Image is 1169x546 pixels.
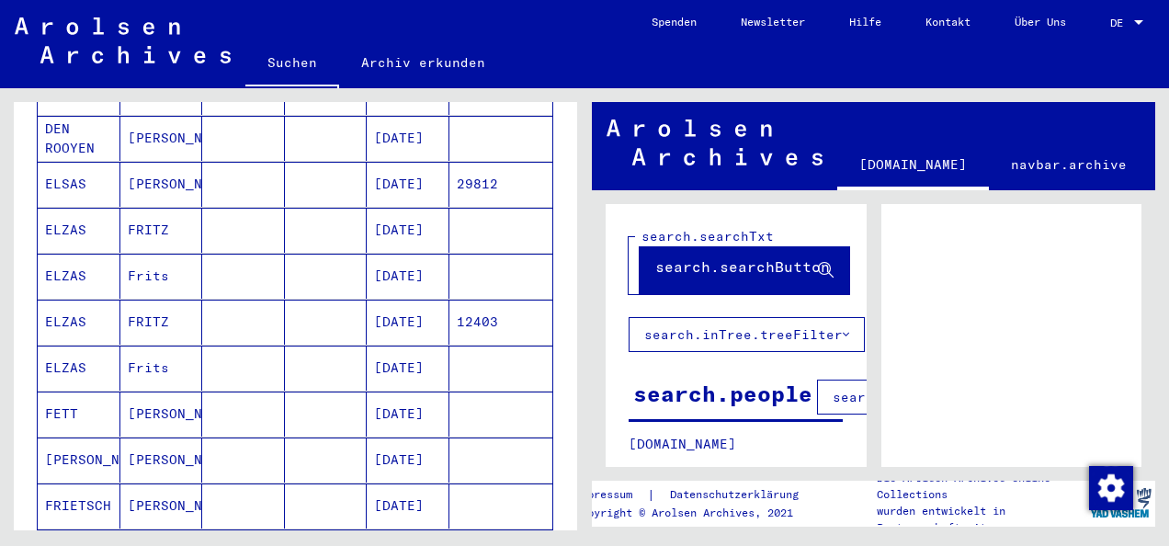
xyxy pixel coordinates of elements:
[339,40,507,85] a: Archiv erkunden
[367,346,449,391] mat-cell: [DATE]
[574,485,647,505] a: Impressum
[1088,465,1132,509] div: Zustimmung ändern
[38,300,120,345] mat-cell: ELZAS
[15,17,231,63] img: Arolsen_neg.svg
[629,435,843,454] p: [DOMAIN_NAME]
[120,300,203,345] mat-cell: FRITZ
[367,162,449,207] mat-cell: [DATE]
[1089,466,1133,510] img: Zustimmung ändern
[367,438,449,483] mat-cell: [DATE]
[607,119,823,165] img: Arolsen_neg.svg
[367,392,449,437] mat-cell: [DATE]
[837,142,989,190] a: [DOMAIN_NAME]
[38,346,120,391] mat-cell: ELZAS
[817,380,1062,415] button: search.columnFilter.filter
[120,346,203,391] mat-cell: Frits
[833,389,1047,405] span: search.columnFilter.filter
[367,483,449,529] mat-cell: [DATE]
[38,483,120,529] mat-cell: FRIETSCH
[120,208,203,253] mat-cell: FRITZ
[1110,17,1130,29] span: DE
[38,254,120,299] mat-cell: ELZAS
[449,300,553,345] mat-cell: 12403
[367,300,449,345] mat-cell: [DATE]
[120,438,203,483] mat-cell: [PERSON_NAME]
[655,485,821,505] a: Datenschutzerklärung
[1086,480,1155,526] img: yv_logo.png
[38,208,120,253] mat-cell: ELZAS
[574,505,821,521] p: Copyright © Arolsen Archives, 2021
[641,228,774,245] mat-label: search.searchTxt
[120,116,203,161] mat-cell: [PERSON_NAME]
[38,116,120,161] mat-cell: DEN ROOYEN
[449,162,553,207] mat-cell: 29812
[120,392,203,437] mat-cell: [PERSON_NAME]
[120,254,203,299] mat-cell: Frits
[574,485,821,505] div: |
[38,162,120,207] mat-cell: ELSAS
[38,392,120,437] mat-cell: FETT
[367,116,449,161] mat-cell: [DATE]
[633,377,812,410] div: search.people
[989,142,1149,187] a: navbar.archive
[877,470,1084,503] p: Die Arolsen Archives Online-Collections
[120,162,203,207] mat-cell: [PERSON_NAME]
[655,257,830,276] span: search.searchButton
[367,254,449,299] mat-cell: [DATE]
[38,438,120,483] mat-cell: [PERSON_NAME]
[367,208,449,253] mat-cell: [DATE]
[120,483,203,529] mat-cell: [PERSON_NAME]
[629,317,865,352] button: search.inTree.treeFilter
[877,503,1084,536] p: wurden entwickelt in Partnerschaft mit
[245,40,339,88] a: Suchen
[640,237,849,294] button: search.searchButton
